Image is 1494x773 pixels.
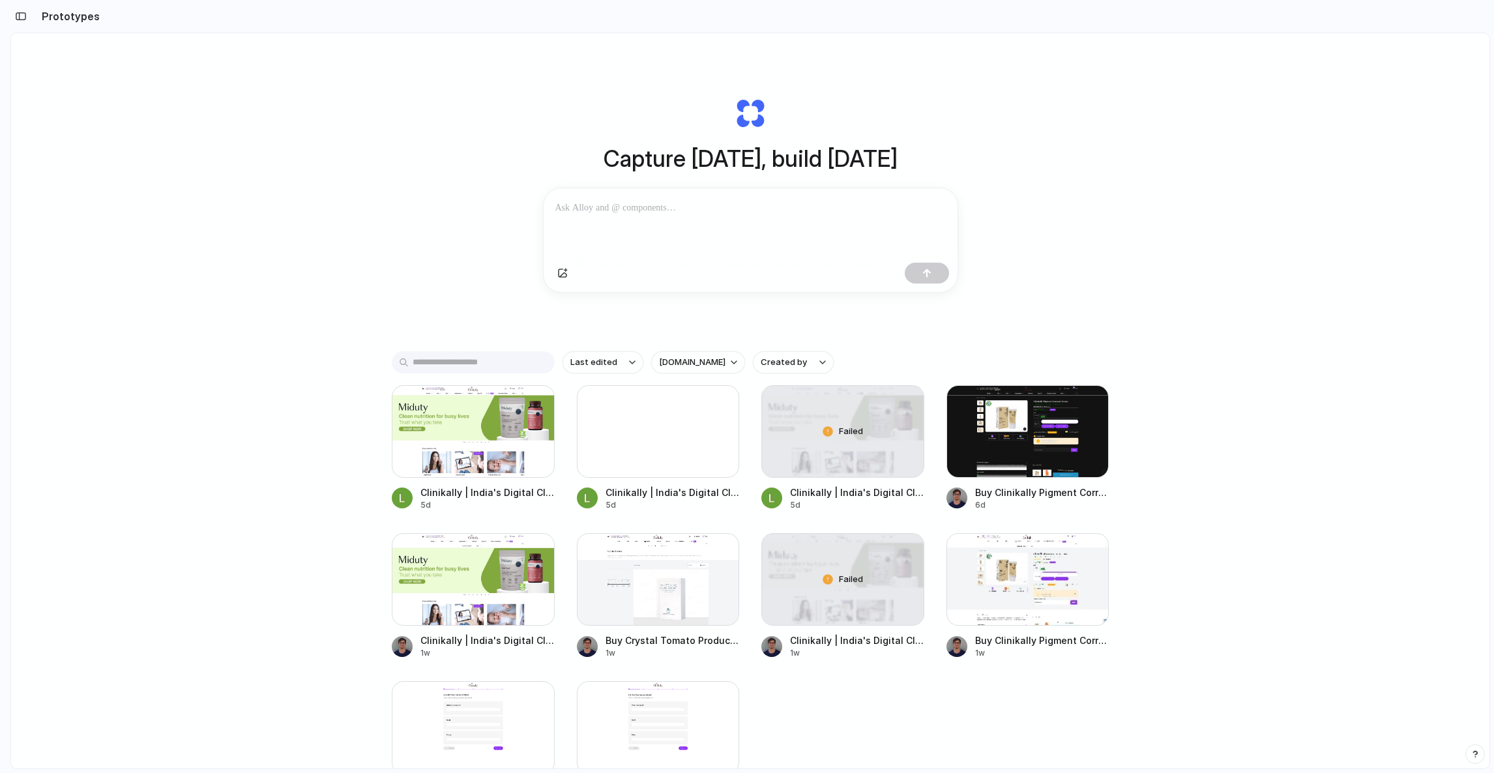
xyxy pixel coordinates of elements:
[975,647,1109,659] div: 1w
[975,499,1109,511] div: 6d
[563,351,643,373] button: Last edited
[606,647,740,659] div: 1w
[839,425,863,438] span: Failed
[392,533,555,659] a: Clinikally | India's Digital Clinic for Skin & Hair Care That Works!Clinikally | India's Digital ...
[659,356,725,369] span: [DOMAIN_NAME]
[604,141,898,176] h1: Capture [DATE], build [DATE]
[946,385,1109,511] a: Buy Clinikally Pigment Corrector Cream Online | ClinikallyBuy Clinikally Pigment Corrector Cream ...
[420,486,555,499] div: Clinikally | India's Digital Clinic for Skin & Hair Care That Works!
[37,8,100,24] h2: Prototypes
[790,499,924,511] div: 5d
[606,634,740,647] div: Buy Crystal Tomato Products Online in [GEOGRAPHIC_DATA] | Clinikally
[761,533,924,659] a: Clinikally | India's Digital Clinic for Skin & Hair Care That Works!FailedClinikally | India's Di...
[420,647,555,659] div: 1w
[790,647,924,659] div: 1w
[946,533,1109,659] a: Buy Clinikally Pigment Corrector Cream Online | ClinikallyBuy Clinikally Pigment Corrector Cream ...
[753,351,834,373] button: Created by
[839,573,863,586] span: Failed
[577,385,740,511] a: Clinikally | India's Digital Clinic for Skin & Hair Care That Works!Clinikally | India's Digital ...
[761,356,807,369] span: Created by
[420,499,555,511] div: 5d
[761,385,924,511] a: Clinikally | India's Digital Clinic for Skin & Hair Care That Works!FailedClinikally | India's Di...
[606,499,740,511] div: 5d
[606,486,740,499] div: Clinikally | India's Digital Clinic for Skin & Hair Care That Works!
[790,486,924,499] div: Clinikally | India's Digital Clinic for Skin & Hair Care That Works!
[392,385,555,511] a: Clinikally | India's Digital Clinic for Skin & Hair Care That Works!Clinikally | India's Digital ...
[790,634,924,647] div: Clinikally | India's Digital Clinic for Skin & Hair Care That Works!
[420,634,555,647] div: Clinikally | India's Digital Clinic for Skin & Hair Care That Works!
[975,486,1109,499] div: Buy Clinikally Pigment Corrector Cream Online | Clinikally
[651,351,745,373] button: [DOMAIN_NAME]
[570,356,617,369] span: Last edited
[975,634,1109,647] div: Buy Clinikally Pigment Corrector Cream Online | Clinikally
[577,533,740,659] a: Buy Crystal Tomato Products Online in India | ClinikallyBuy Crystal Tomato Products Online in [GE...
